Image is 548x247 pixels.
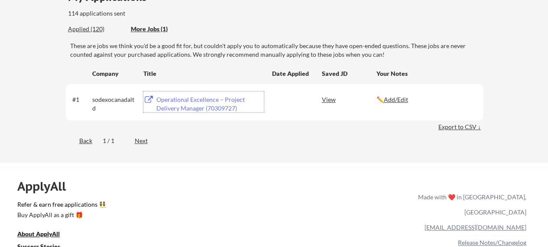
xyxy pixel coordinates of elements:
u: Add/Edit [384,96,408,103]
a: [EMAIL_ADDRESS][DOMAIN_NAME] [425,224,526,231]
div: #1 [72,95,89,104]
div: 114 applications sent [68,9,236,18]
div: Buy ApplyAll as a gift 🎁 [17,212,104,218]
div: Operational Excellence – Project Delivery Manager (70309727) [156,95,264,112]
div: Saved JD [322,65,376,81]
div: View [322,91,376,107]
div: Date Applied [272,69,310,78]
div: These are jobs we think you'd be a good fit for, but couldn't apply you to automatically because ... [70,42,483,58]
div: ApplyAll [17,179,76,194]
a: Buy ApplyAll as a gift 🎁 [17,211,104,221]
div: ✏️ [376,95,475,104]
div: Next [135,136,158,145]
div: Back [66,136,92,145]
a: Refer & earn free applications 👯‍♀️ [17,201,237,211]
a: About ApplyAll [17,230,72,240]
div: More Jobs (1) [131,25,195,33]
div: Your Notes [376,69,475,78]
div: Made with ❤️ in [GEOGRAPHIC_DATA], [GEOGRAPHIC_DATA] [415,189,526,220]
div: These are all the jobs you've been applied to so far. [68,25,124,34]
u: About ApplyAll [17,230,60,237]
div: These are job applications we think you'd be a good fit for, but couldn't apply you to automatica... [131,25,195,34]
div: Title [143,69,264,78]
div: Applied (120) [68,25,124,33]
div: sodexocanadaltd [92,95,136,112]
div: 1 / 1 [103,136,124,145]
a: Release Notes/Changelog [458,239,526,246]
div: Company [92,69,136,78]
div: Export to CSV ↓ [438,123,483,131]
